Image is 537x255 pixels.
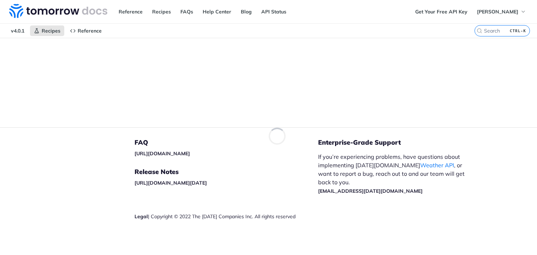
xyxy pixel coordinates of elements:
[473,6,530,17] button: [PERSON_NAME]
[135,150,190,157] a: [URL][DOMAIN_NAME]
[115,6,147,17] a: Reference
[237,6,256,17] a: Blog
[257,6,290,17] a: API Status
[42,28,60,34] span: Recipes
[9,4,107,18] img: Tomorrow.io Weather API Docs
[135,213,318,220] div: | Copyright © 2022 The [DATE] Companies Inc. All rights reserved
[7,25,28,36] span: v4.0.1
[199,6,235,17] a: Help Center
[78,28,102,34] span: Reference
[148,6,175,17] a: Recipes
[477,28,482,34] svg: Search
[318,188,423,194] a: [EMAIL_ADDRESS][DATE][DOMAIN_NAME]
[318,138,483,147] h5: Enterprise-Grade Support
[66,25,106,36] a: Reference
[420,162,454,169] a: Weather API
[135,168,318,176] h5: Release Notes
[508,27,528,34] kbd: CTRL-K
[135,180,207,186] a: [URL][DOMAIN_NAME][DATE]
[135,213,148,220] a: Legal
[411,6,471,17] a: Get Your Free API Key
[177,6,197,17] a: FAQs
[30,25,64,36] a: Recipes
[318,152,472,195] p: If you’re experiencing problems, have questions about implementing [DATE][DOMAIN_NAME] , or want ...
[477,8,518,15] span: [PERSON_NAME]
[135,138,318,147] h5: FAQ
